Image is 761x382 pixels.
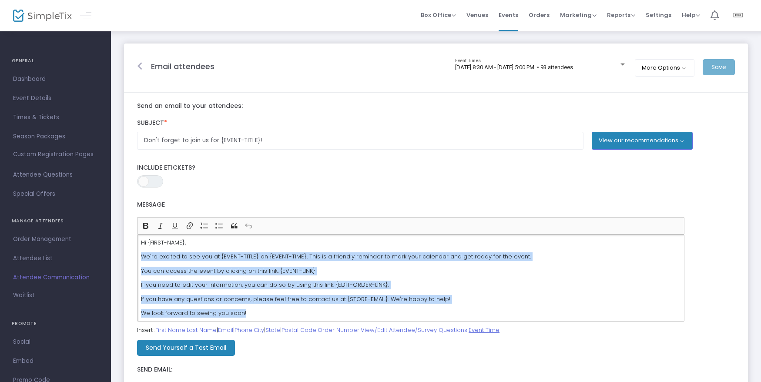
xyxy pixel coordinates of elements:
span: Events [499,4,518,26]
span: [DATE] 8:30 AM - [DATE] 5:00 PM • 93 attendees [455,64,573,70]
a: City [254,326,264,334]
a: Postal Code [282,326,316,334]
a: View/Edit Attendee/Survey Questions [361,326,467,334]
span: Special Offers [13,188,98,200]
p: We look forward to seeing you soon! [141,309,681,318]
span: Help [682,11,700,19]
p: If you have any questions or concerns, please feel free to contact us at {STORE-EMAIL}. We're hap... [141,295,681,304]
span: Order Management [13,234,98,245]
button: View our recommendations [592,132,693,149]
span: Venues [466,4,488,26]
input: Enter Subject [137,132,583,150]
button: More Options [635,59,694,77]
a: Event Time [469,326,500,334]
label: Include Etickets? [137,164,735,172]
h4: MANAGE ATTENDEES [12,212,99,230]
a: State [265,326,280,334]
span: Dashboard [13,74,98,85]
label: Subject [133,114,739,132]
p: You can access the event by clicking on this link: {EVENT-LINK} [141,267,681,275]
span: Social [13,336,98,348]
span: Attendee List [13,253,98,264]
a: Email [218,326,233,334]
span: Attendee Questions [13,169,98,181]
span: Waitlist [13,291,35,300]
div: Rich Text Editor, main [137,235,684,322]
p: We're excited to see you at {EVENT-TITLE} on {EVENT-TIME}. This is a friendly reminder to mark yo... [141,252,681,261]
m-panel-title: Email attendees [151,60,215,72]
label: Send Email: [137,366,735,374]
h4: GENERAL [12,52,99,70]
span: Box Office [421,11,456,19]
a: Phone [235,326,252,334]
span: Orders [529,4,550,26]
span: Settings [646,4,671,26]
p: If you need to edit your information, you can do so by using this link: {EDIT-ORDER-LINK}. [141,281,681,289]
a: Order Number [318,326,359,334]
span: Reports [607,11,635,19]
p: Hi {FIRST-NAME}, [141,238,681,247]
span: Marketing [560,11,597,19]
h4: PROMOTE [12,315,99,332]
span: Event Details [13,93,98,104]
div: Editor toolbar [137,217,684,235]
m-button: Send Yourself a Test Email [137,340,235,356]
span: Custom Registration Pages [13,150,94,159]
a: Last Name [187,326,217,334]
label: Message [137,196,684,214]
span: | [359,326,467,334]
span: Attendee Communication [13,272,98,283]
span: Times & Tickets [13,112,98,123]
a: First Name [155,326,185,334]
span: Embed [13,355,98,367]
label: Send an email to your attendees: [137,102,735,110]
span: Season Packages [13,131,98,142]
